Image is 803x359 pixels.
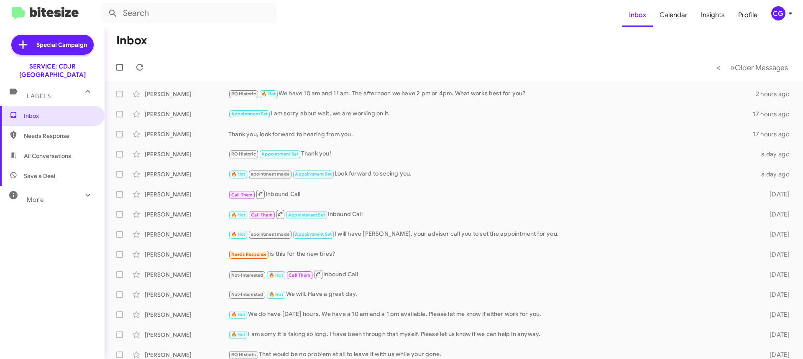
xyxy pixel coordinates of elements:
span: Older Messages [735,63,788,72]
a: Profile [731,3,764,27]
div: [PERSON_NAME] [145,210,228,219]
span: More [27,196,44,204]
span: apointment made [251,232,289,237]
div: [PERSON_NAME] [145,170,228,178]
span: Save a Deal [24,172,55,180]
span: Appointment Set [295,232,332,237]
span: 🔥 Hot [231,232,246,237]
div: We have 10 am and 11 am. The afternoon we have 2 pm or 4pm. What works best for you? [228,89,756,99]
div: 17 hours ago [753,130,796,138]
span: Call Them [289,272,310,278]
span: Needs Response [231,252,267,257]
nav: Page navigation example [711,59,793,76]
span: 🔥 Hot [231,312,246,317]
div: [PERSON_NAME] [145,230,228,239]
div: a day ago [756,150,796,158]
div: We do have [DATE] hours. We have a 10 am and a 1 pm available. Please let me know if either work ... [228,310,756,319]
div: [PERSON_NAME] [145,90,228,98]
div: [PERSON_NAME] [145,290,228,299]
div: [PERSON_NAME] [145,250,228,259]
div: [PERSON_NAME] [145,270,228,279]
div: [DATE] [756,351,796,359]
div: [PERSON_NAME] [145,190,228,199]
div: [PERSON_NAME] [145,130,228,138]
div: [PERSON_NAME] [145,110,228,118]
a: Special Campaign [11,35,94,55]
span: Needs Response [24,132,95,140]
span: Appointment Set [295,171,332,177]
div: Thank you! [228,149,756,159]
span: Inbox [24,112,95,120]
div: [DATE] [756,230,796,239]
div: 17 hours ago [753,110,796,118]
span: RO Historic [231,352,256,357]
div: [DATE] [756,270,796,279]
span: All Conversations [24,152,71,160]
div: a day ago [756,170,796,178]
span: Special Campaign [36,41,87,49]
span: 🔥 Hot [261,91,276,97]
span: RO Historic [231,151,256,157]
div: Inbound Call [228,269,756,280]
span: « [716,62,721,73]
div: [PERSON_NAME] [145,311,228,319]
div: I will have [PERSON_NAME], your advisor call you to set the appointment for you. [228,229,756,239]
button: Next [725,59,793,76]
div: [DATE] [756,210,796,219]
div: Inbound Call [228,209,756,219]
a: Insights [694,3,731,27]
span: Call Them [231,192,253,198]
div: [DATE] [756,250,796,259]
h1: Inbox [116,34,147,47]
span: Call Them [251,212,273,218]
button: CG [764,6,794,20]
div: [DATE] [756,311,796,319]
div: Inbound Call [228,189,756,199]
span: Appointment Set [288,212,325,218]
div: [PERSON_NAME] [145,331,228,339]
span: 🔥 Hot [231,171,246,177]
div: Thank you, look forward to hearing from you. [228,130,753,138]
div: [PERSON_NAME] [145,351,228,359]
span: Labels [27,92,51,100]
span: » [730,62,735,73]
div: Is this for the new tires? [228,250,756,259]
div: [PERSON_NAME] [145,150,228,158]
div: 2 hours ago [756,90,796,98]
div: I am sorry it is taking so long. I have been through that myself. Please let us know if we can he... [228,330,756,339]
a: Inbox [622,3,653,27]
span: Not-Interested [231,272,263,278]
a: Calendar [653,3,694,27]
span: apointment made [251,171,289,177]
div: [DATE] [756,331,796,339]
span: Appointment Set [231,111,268,117]
span: Appointment Set [261,151,298,157]
input: Search [101,3,277,23]
div: [DATE] [756,290,796,299]
span: 🔥 Hot [269,292,283,297]
button: Previous [711,59,726,76]
span: 🔥 Hot [269,272,283,278]
div: I am sorry about wait, we are working on it. [228,109,753,119]
div: Look forward to seeing you. [228,169,756,179]
div: [DATE] [756,190,796,199]
span: 🔥 Hot [231,332,246,337]
div: CG [771,6,785,20]
span: RO Historic [231,91,256,97]
span: 🔥 Hot [231,212,246,218]
div: We will. Have a great day. [228,290,756,299]
span: Not-Interested [231,292,263,297]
